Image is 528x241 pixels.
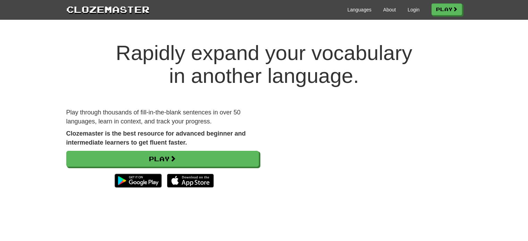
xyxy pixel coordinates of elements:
[347,6,371,13] a: Languages
[66,130,246,146] strong: Clozemaster is the best resource for advanced beginner and intermediate learners to get fluent fa...
[383,6,396,13] a: About
[66,151,259,167] a: Play
[111,170,165,191] img: Get it on Google Play
[431,3,462,15] a: Play
[66,108,259,126] p: Play through thousands of fill-in-the-blank sentences in over 50 languages, learn in context, and...
[66,3,150,16] a: Clozemaster
[408,6,419,13] a: Login
[167,174,214,188] img: Download_on_the_App_Store_Badge_US-UK_135x40-25178aeef6eb6b83b96f5f2d004eda3bffbb37122de64afbaef7...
